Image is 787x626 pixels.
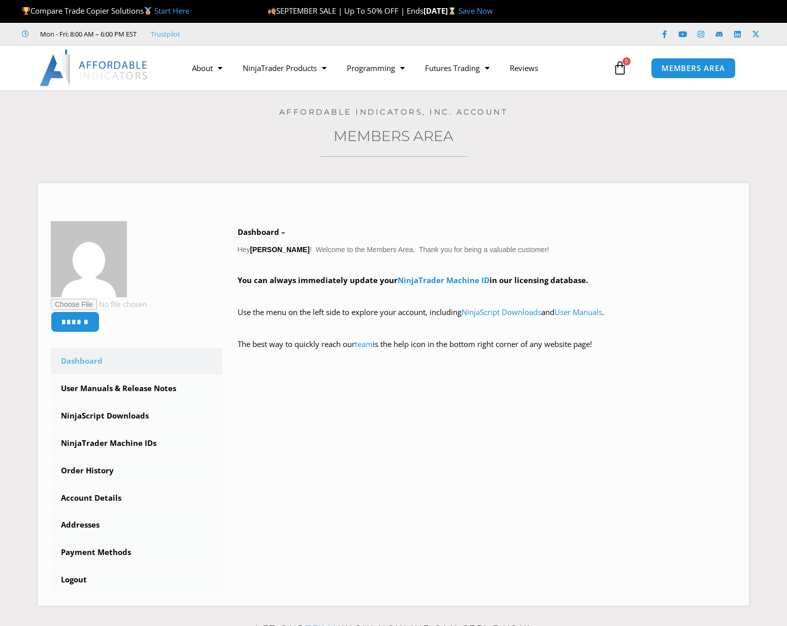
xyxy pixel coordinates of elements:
nav: Menu [182,56,610,80]
a: team [355,339,373,349]
a: NinjaScript Downloads [462,307,541,317]
a: Addresses [51,512,222,538]
a: NinjaTrader Machine ID [398,275,489,285]
a: Reviews [500,56,548,80]
img: 🏆 [22,7,30,15]
a: Start Here [154,6,189,16]
a: Payment Methods [51,539,222,566]
a: Trustpilot [151,28,180,40]
b: Dashboard – [238,227,285,237]
img: 🥇 [144,7,152,15]
img: ⌛ [448,7,456,15]
img: 18588248f47db74aa67f77eb8bfce149bba37670ee3ec041958043f7d9147e14 [51,221,127,297]
a: NinjaTrader Products [233,56,337,80]
a: NinjaTrader Machine IDs [51,430,222,457]
span: SEPTEMBER SALE | Up To 50% OFF | Ends [268,6,423,16]
a: Affordable Indicators, Inc. Account [279,107,508,117]
img: 🍂 [268,7,276,15]
a: NinjaScript Downloads [51,403,222,429]
a: Order History [51,458,222,484]
img: LogoAI | Affordable Indicators – NinjaTrader [40,50,149,86]
div: Hey ! Welcome to the Members Area. Thank you for being a valuable customer! [238,225,737,366]
p: The best way to quickly reach our is the help icon in the bottom right corner of any website page! [238,337,737,366]
nav: Account pages [51,348,222,593]
strong: [DATE] [423,6,458,16]
a: Members Area [334,127,453,145]
a: About [182,56,233,80]
a: Save Now [458,6,493,16]
strong: [PERSON_NAME] [250,246,309,254]
span: Mon - Fri: 8:00 AM – 6:00 PM EST [38,28,137,40]
a: User Manuals & Release Notes [51,375,222,402]
span: 0 [622,57,631,65]
a: Dashboard [51,348,222,374]
a: Programming [337,56,415,80]
strong: You can always immediately update your in our licensing database. [238,275,588,285]
span: Compare Trade Copier Solutions [22,6,189,16]
p: Use the menu on the left side to explore your account, including and . [238,305,737,334]
a: 0 [598,53,642,83]
span: MEMBERS AREA [662,64,725,72]
a: MEMBERS AREA [651,58,736,79]
a: Account Details [51,485,222,511]
a: Futures Trading [415,56,500,80]
a: Logout [51,567,222,593]
a: User Manuals [554,307,602,317]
